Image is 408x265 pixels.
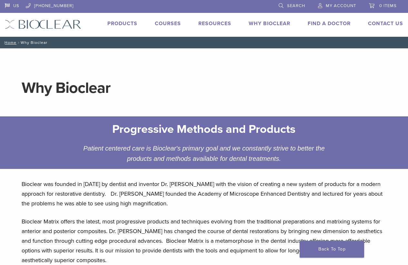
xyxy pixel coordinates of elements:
[5,20,81,29] img: Bioclear
[308,20,351,27] a: Find A Doctor
[73,122,335,137] h2: Progressive Methods and Products
[326,3,356,8] span: My Account
[379,3,397,8] span: 0 items
[68,143,340,164] div: Patient centered care is Bioclear's primary goal and we constantly strive to better the products ...
[22,179,387,208] p: Bioclear was founded in [DATE] by dentist and inventor Dr. [PERSON_NAME] with the vision of creat...
[368,20,403,27] a: Contact Us
[198,20,231,27] a: Resources
[155,20,181,27] a: Courses
[107,20,137,27] a: Products
[22,217,387,265] p: Bioclear Matrix offers the latest, most progressive products and techniques evolving from the tra...
[249,20,290,27] a: Why Bioclear
[300,241,364,258] a: Back To Top
[3,40,16,45] a: Home
[22,80,387,96] h1: Why Bioclear
[16,41,21,44] span: /
[287,3,305,8] span: Search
